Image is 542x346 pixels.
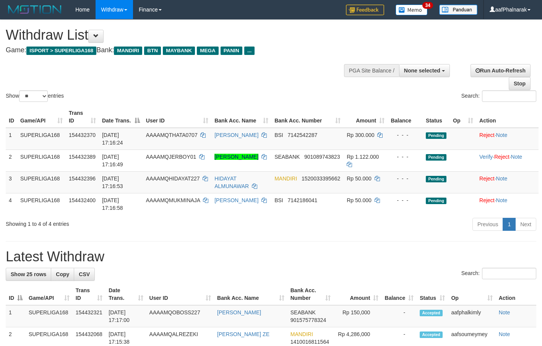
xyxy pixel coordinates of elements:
span: Accepted [420,332,443,338]
td: SUPERLIGA168 [17,171,66,193]
span: BTN [144,47,161,55]
a: Note [511,154,523,160]
span: Accepted [420,310,443,316]
select: Showentries [19,90,48,102]
label: Search: [461,90,536,102]
span: 154432396 [69,175,96,182]
div: - - - [391,153,420,161]
span: Copy 7142542287 to clipboard [287,132,317,138]
h1: Latest Withdraw [6,249,536,264]
div: PGA Site Balance / [344,64,399,77]
span: MAYBANK [163,47,195,55]
a: Show 25 rows [6,268,51,281]
a: Note [499,309,510,315]
a: CSV [74,268,95,281]
a: Next [515,218,536,231]
span: MEGA [197,47,219,55]
th: Date Trans.: activate to sort column descending [99,106,143,128]
th: Bank Acc. Number: activate to sort column ascending [271,106,344,128]
span: Copy [56,271,69,277]
a: Run Auto-Refresh [471,64,531,77]
td: aafphalkimly [448,305,495,327]
span: Pending [426,154,446,161]
th: Status [423,106,450,128]
span: None selected [404,68,440,74]
span: BSI [274,132,283,138]
a: Note [499,331,510,337]
th: Amount: activate to sort column ascending [344,106,388,128]
th: Bank Acc. Name: activate to sort column ascending [214,283,287,305]
th: Balance [388,106,423,128]
span: AAAAMQHIDAYAT227 [146,175,200,182]
td: SUPERLIGA168 [17,150,66,171]
span: Copy 1410016811564 to clipboard [290,339,329,345]
td: SUPERLIGA168 [17,193,66,215]
span: Copy 901575778324 to clipboard [290,317,326,323]
span: Rp 300.000 [347,132,374,138]
th: Op: activate to sort column ascending [450,106,476,128]
span: 154432389 [69,154,96,160]
a: [PERSON_NAME] ZE [217,331,269,337]
span: Rp 50.000 [347,197,372,203]
td: Rp 150,000 [334,305,382,327]
div: Showing 1 to 4 of 4 entries [6,217,220,228]
td: [DATE] 17:17:00 [105,305,146,327]
span: Show 25 rows [11,271,46,277]
span: [DATE] 17:16:53 [102,175,123,189]
th: User ID: activate to sort column ascending [146,283,214,305]
td: AAAAMQOBOSS227 [146,305,214,327]
th: Trans ID: activate to sort column ascending [66,106,99,128]
span: Rp 1.122.000 [347,154,379,160]
td: 1 [6,305,26,327]
th: Action [476,106,539,128]
span: PANIN [221,47,242,55]
span: [DATE] 17:16:24 [102,132,123,146]
a: [PERSON_NAME] [217,309,261,315]
th: ID [6,106,17,128]
span: MANDIRI [114,47,142,55]
th: Action [496,283,536,305]
span: Rp 50.000 [347,175,372,182]
span: [DATE] 17:16:58 [102,197,123,211]
th: ID: activate to sort column descending [6,283,26,305]
th: Game/API: activate to sort column ascending [26,283,73,305]
div: - - - [391,131,420,139]
td: 1 [6,128,17,150]
a: Note [496,132,508,138]
th: User ID: activate to sort column ascending [143,106,211,128]
span: Copy 7142186041 to clipboard [287,197,317,203]
a: HIDAYAT ALMUNAWAR [214,175,249,189]
span: Copy 901089743823 to clipboard [304,154,340,160]
span: CSV [79,271,90,277]
input: Search: [482,90,536,102]
div: - - - [391,175,420,182]
div: - - - [391,196,420,204]
span: Pending [426,198,446,204]
th: Date Trans.: activate to sort column ascending [105,283,146,305]
th: Bank Acc. Number: activate to sort column ascending [287,283,334,305]
td: · [476,193,539,215]
td: · [476,171,539,193]
a: [PERSON_NAME] [214,197,258,203]
a: 1 [503,218,516,231]
button: None selected [399,64,450,77]
label: Show entries [6,90,64,102]
span: [DATE] 17:16:49 [102,154,123,167]
th: Bank Acc. Name: activate to sort column ascending [211,106,271,128]
span: AAAAMQJERBOY01 [146,154,196,160]
span: AAAAMQMUKMINAJA [146,197,200,203]
span: Pending [426,176,446,182]
label: Search: [461,268,536,279]
a: Copy [51,268,74,281]
td: 154432321 [73,305,105,327]
th: Trans ID: activate to sort column ascending [73,283,105,305]
span: 154432370 [69,132,96,138]
th: Game/API: activate to sort column ascending [17,106,66,128]
a: Reject [494,154,510,160]
img: Button%20Memo.svg [396,5,428,15]
span: ... [244,47,255,55]
span: MANDIRI [290,331,313,337]
h1: Withdraw List [6,27,354,43]
td: SUPERLIGA168 [26,305,73,327]
span: ISPORT > SUPERLIGA168 [26,47,96,55]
